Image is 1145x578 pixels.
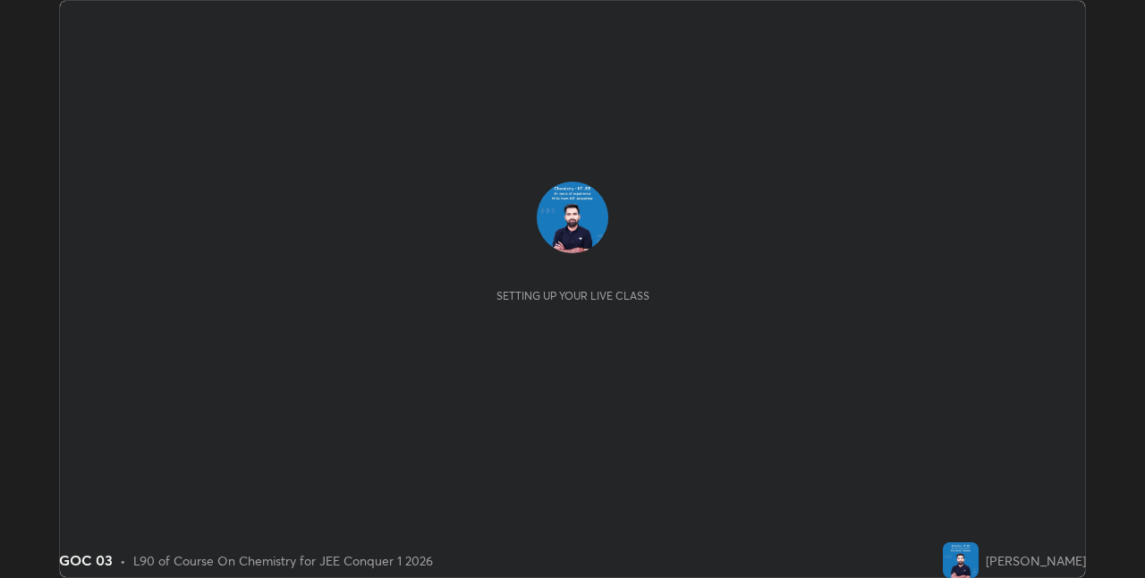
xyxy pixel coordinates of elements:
[537,182,608,253] img: 5d08488de79a497091e7e6dfb017ba0b.jpg
[986,551,1086,570] div: [PERSON_NAME]
[120,551,126,570] div: •
[496,289,649,302] div: Setting up your live class
[943,542,979,578] img: 5d08488de79a497091e7e6dfb017ba0b.jpg
[59,549,113,571] div: GOC 03
[133,551,433,570] div: L90 of Course On Chemistry for JEE Conquer 1 2026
